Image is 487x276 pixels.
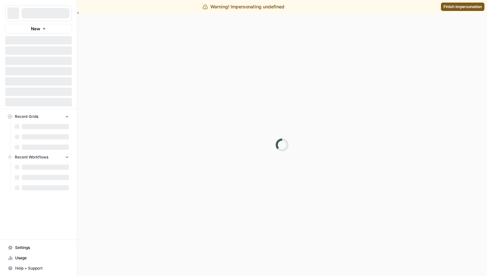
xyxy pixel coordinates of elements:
span: Recent Grids [15,114,38,119]
a: Usage [5,253,72,263]
span: Usage [15,255,69,261]
span: Settings [15,245,69,251]
button: Recent Grids [5,112,72,121]
button: Recent Workflows [5,152,72,162]
div: Warning! Impersonating undefined [203,4,284,10]
span: Recent Workflows [15,154,48,160]
a: Settings [5,243,72,253]
a: Finish impersonation [441,3,484,11]
span: Finish impersonation [444,4,482,10]
button: New [5,24,72,33]
button: Help + Support [5,263,72,273]
span: Help + Support [15,265,69,271]
span: New [31,25,40,32]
